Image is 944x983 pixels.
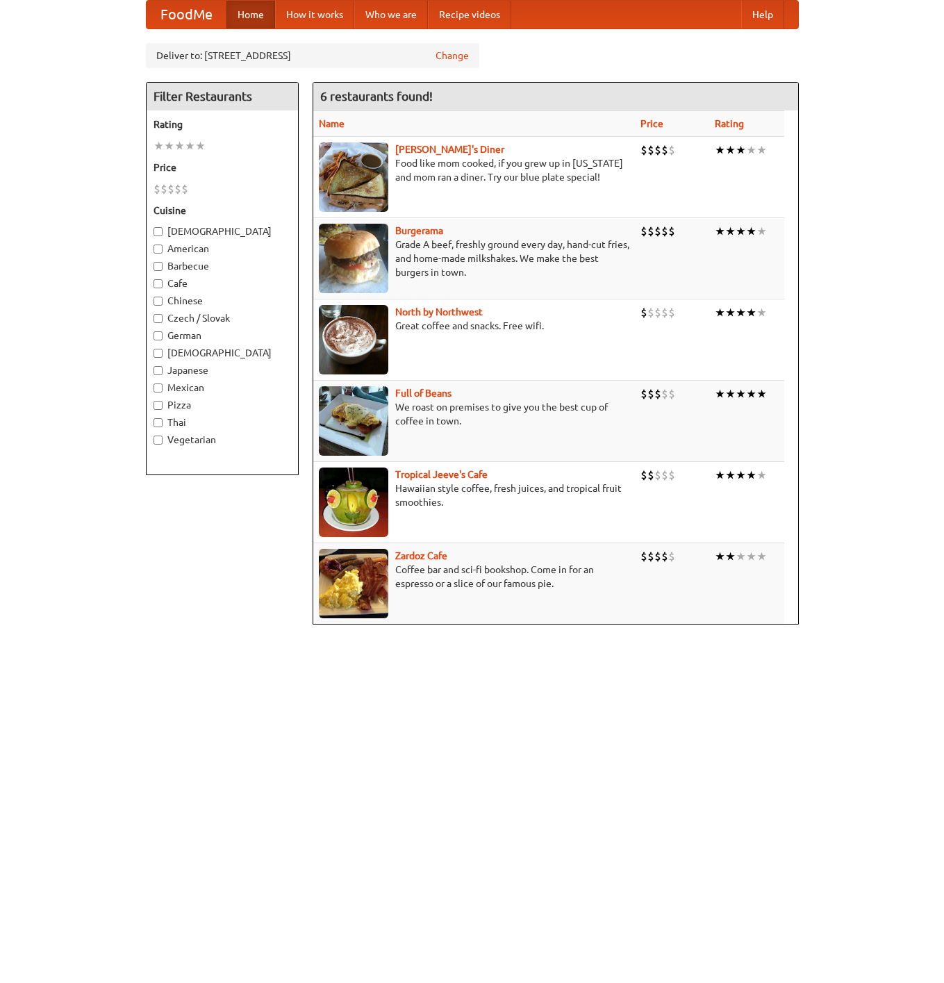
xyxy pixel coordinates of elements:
[154,329,291,342] label: German
[715,468,725,483] li: ★
[319,468,388,537] img: jeeves.jpg
[174,181,181,197] li: $
[354,1,428,28] a: Who we are
[715,224,725,239] li: ★
[319,118,345,129] a: Name
[668,386,675,402] li: $
[428,1,511,28] a: Recipe videos
[647,468,654,483] li: $
[715,386,725,402] li: ★
[154,349,163,358] input: [DEMOGRAPHIC_DATA]
[756,224,767,239] li: ★
[725,549,736,564] li: ★
[736,142,746,158] li: ★
[746,142,756,158] li: ★
[319,142,388,212] img: sallys.jpg
[154,276,291,290] label: Cafe
[715,142,725,158] li: ★
[154,366,163,375] input: Japanese
[647,305,654,320] li: $
[154,181,160,197] li: $
[741,1,784,28] a: Help
[154,160,291,174] h5: Price
[395,388,452,399] a: Full of Beans
[715,549,725,564] li: ★
[661,468,668,483] li: $
[640,386,647,402] li: $
[756,386,767,402] li: ★
[647,142,654,158] li: $
[167,181,174,197] li: $
[725,386,736,402] li: ★
[661,224,668,239] li: $
[154,259,291,273] label: Barbecue
[154,294,291,308] label: Chinese
[154,363,291,377] label: Japanese
[725,468,736,483] li: ★
[319,400,629,428] p: We roast on premises to give you the best cup of coffee in town.
[319,549,388,618] img: zardoz.jpg
[154,436,163,445] input: Vegetarian
[319,238,629,279] p: Grade A beef, freshly ground every day, hand-cut fries, and home-made milkshakes. We make the bes...
[226,1,275,28] a: Home
[154,401,163,410] input: Pizza
[395,550,447,561] a: Zardoz Cafe
[640,142,647,158] li: $
[275,1,354,28] a: How it works
[736,305,746,320] li: ★
[654,305,661,320] li: $
[154,415,291,429] label: Thai
[661,386,668,402] li: $
[661,549,668,564] li: $
[647,224,654,239] li: $
[160,181,167,197] li: $
[154,418,163,427] input: Thai
[395,306,483,317] a: North by Northwest
[154,314,163,323] input: Czech / Slovak
[756,468,767,483] li: ★
[436,49,469,63] a: Change
[736,468,746,483] li: ★
[395,225,443,236] a: Burgerama
[154,245,163,254] input: American
[154,311,291,325] label: Czech / Slovak
[640,118,663,129] a: Price
[756,142,767,158] li: ★
[154,242,291,256] label: American
[668,142,675,158] li: $
[164,138,174,154] li: ★
[154,381,291,395] label: Mexican
[715,118,744,129] a: Rating
[746,386,756,402] li: ★
[746,468,756,483] li: ★
[147,83,298,110] h4: Filter Restaurants
[661,305,668,320] li: $
[154,331,163,340] input: German
[725,224,736,239] li: ★
[736,224,746,239] li: ★
[185,138,195,154] li: ★
[640,468,647,483] li: $
[319,156,629,184] p: Food like mom cooked, if you grew up in [US_STATE] and mom ran a diner. Try our blue plate special!
[654,549,661,564] li: $
[395,469,488,480] a: Tropical Jeeve's Cafe
[319,305,388,374] img: north.jpg
[154,297,163,306] input: Chinese
[319,319,629,333] p: Great coffee and snacks. Free wifi.
[736,549,746,564] li: ★
[647,386,654,402] li: $
[668,305,675,320] li: $
[395,144,504,155] a: [PERSON_NAME]'s Diner
[319,224,388,293] img: burgerama.jpg
[147,1,226,28] a: FoodMe
[668,468,675,483] li: $
[654,142,661,158] li: $
[725,142,736,158] li: ★
[640,549,647,564] li: $
[640,224,647,239] li: $
[154,346,291,360] label: [DEMOGRAPHIC_DATA]
[736,386,746,402] li: ★
[154,204,291,217] h5: Cuisine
